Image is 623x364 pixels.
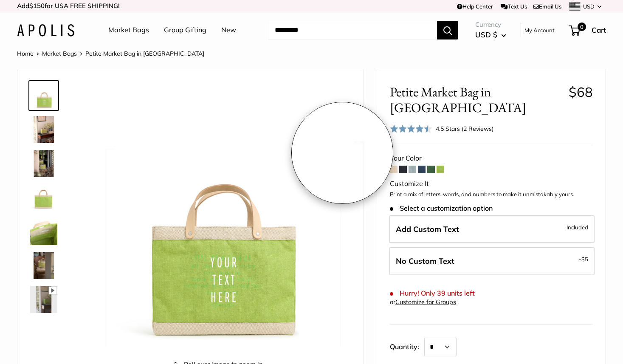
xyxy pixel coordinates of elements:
[533,3,561,10] a: Email Us
[390,152,593,165] div: Your Color
[17,24,74,37] img: Apolis
[221,24,236,37] a: New
[28,148,59,179] a: Petite Market Bag in Chartreuse
[583,3,595,10] span: USD
[395,298,456,306] a: Customize for Groups
[569,84,593,100] span: $68
[30,218,57,245] img: Petite Market Bag in Chartreuse
[578,23,586,31] span: 0
[7,332,91,357] iframe: Sign Up via Text for Offers
[569,23,606,37] a: 0 Cart
[28,250,59,281] a: Petite Market Bag in Chartreuse
[396,256,454,266] span: No Custom Text
[592,25,606,34] span: Cart
[28,182,59,213] a: Petite Market Bag in Chartreuse
[17,50,34,57] a: Home
[390,178,593,190] div: Customize It
[390,335,424,356] label: Quantity:
[390,84,562,116] span: Petite Market Bag in [GEOGRAPHIC_DATA]
[501,3,527,10] a: Text Us
[436,124,493,133] div: 4.5 Stars (2 Reviews)
[475,28,506,42] button: USD $
[437,21,458,40] button: Search
[390,190,593,199] p: Print a mix of letters, words, and numbers to make it unmistakably yours.
[268,21,437,40] input: Search...
[389,247,595,275] label: Leave Blank
[30,184,57,211] img: Petite Market Bag in Chartreuse
[30,286,57,313] img: Petite Market Bag in Chartreuse
[30,150,57,177] img: Petite Market Bag in Chartreuse
[396,224,459,234] span: Add Custom Text
[108,24,149,37] a: Market Bags
[390,204,492,212] span: Select a customization option
[390,296,456,308] div: or
[164,24,206,37] a: Group Gifting
[475,30,497,39] span: USD $
[30,252,57,279] img: Petite Market Bag in Chartreuse
[28,114,59,145] a: Petite Market Bag in Chartreuse
[475,19,506,31] span: Currency
[17,48,204,59] nav: Breadcrumb
[29,2,45,10] span: $150
[581,256,588,262] span: $5
[28,284,59,315] a: Petite Market Bag in Chartreuse
[42,50,77,57] a: Market Bags
[524,25,555,35] a: My Account
[30,116,57,143] img: Petite Market Bag in Chartreuse
[579,254,588,264] span: -
[28,216,59,247] a: Petite Market Bag in Chartreuse
[390,289,474,297] span: Hurry! Only 39 units left
[389,215,595,243] label: Add Custom Text
[567,222,588,232] span: Included
[85,82,351,347] img: Petite Market Bag in Chartreuse
[30,82,57,109] img: Petite Market Bag in Chartreuse
[457,3,493,10] a: Help Center
[85,50,204,57] span: Petite Market Bag in [GEOGRAPHIC_DATA]
[28,80,59,111] a: Petite Market Bag in Chartreuse
[390,122,493,135] div: 4.5 Stars (2 Reviews)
